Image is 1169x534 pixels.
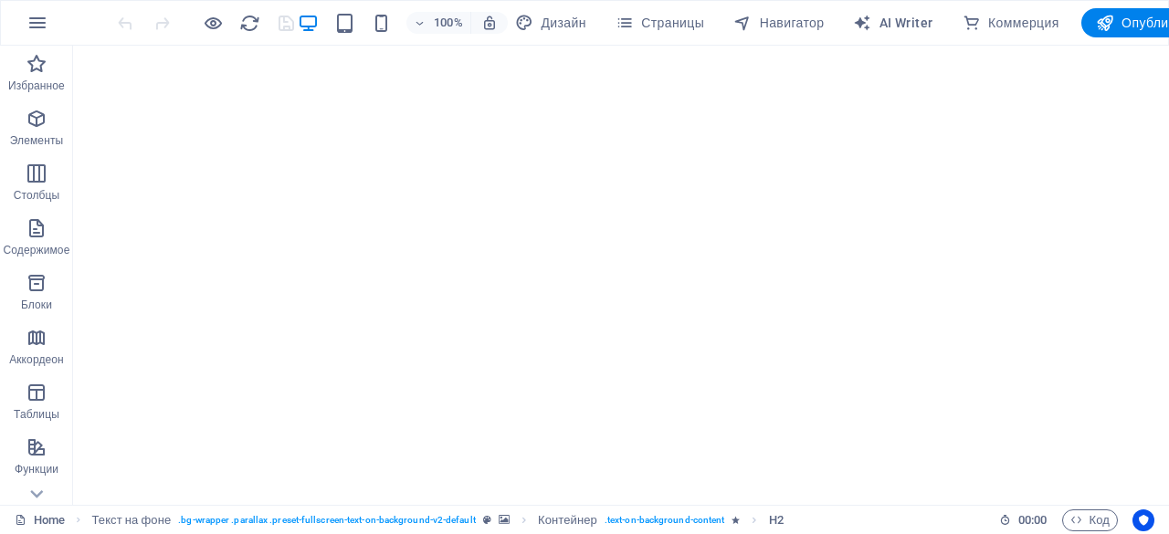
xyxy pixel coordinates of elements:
span: Навигатор [733,14,824,32]
nav: breadcrumb [92,509,784,531]
p: Столбцы [14,188,60,203]
div: Дизайн (Ctrl+Alt+Y) [508,8,594,37]
p: Аккордеон [9,352,64,367]
button: reload [238,12,260,34]
button: Коммерция [955,8,1067,37]
h6: 100% [434,12,463,34]
span: AI Writer [853,14,932,32]
button: Навигатор [726,8,831,37]
span: Код [1070,509,1110,531]
button: Usercentrics [1132,509,1154,531]
span: . text-on-background-content [605,509,725,531]
i: При изменении размера уровень масштабирования подстраивается автоматически в соответствии с выбра... [481,15,498,31]
a: Щелкните для отмены выбора. Дважды щелкните, чтобы открыть Страницы [15,509,65,531]
p: Таблицы [14,407,59,422]
span: Щелкните, чтобы выбрать. Дважды щелкните, чтобы изменить [538,509,597,531]
span: : [1031,513,1034,527]
p: Содержимое [4,243,70,257]
button: AI Writer [846,8,940,37]
button: Код [1062,509,1118,531]
p: Функции [15,462,58,476]
h6: Время сеанса [999,509,1048,531]
i: Этот элемент включает фон [499,515,510,525]
button: Дизайн [508,8,594,37]
span: Коммерция [963,14,1059,32]
button: Нажмите здесь, чтобы выйти из режима предварительного просмотра и продолжить редактирование [202,12,224,34]
span: Страницы [616,14,704,32]
span: Дизайн [515,14,586,32]
p: Блоки [21,298,52,312]
button: 100% [406,12,471,34]
p: Элементы [10,133,63,148]
i: Этот элемент является настраиваемым пресетом [483,515,491,525]
button: Страницы [608,8,711,37]
span: 00 00 [1018,509,1047,531]
p: Избранное [8,79,65,93]
span: Щелкните, чтобы выбрать. Дважды щелкните, чтобы изменить [769,509,784,531]
i: Элемент содержит анимацию [732,515,740,525]
i: Перезагрузить страницу [239,13,260,34]
span: Щелкните, чтобы выбрать. Дважды щелкните, чтобы изменить [92,509,172,531]
span: . bg-wrapper .parallax .preset-fullscreen-text-on-background-v2-default [178,509,476,531]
